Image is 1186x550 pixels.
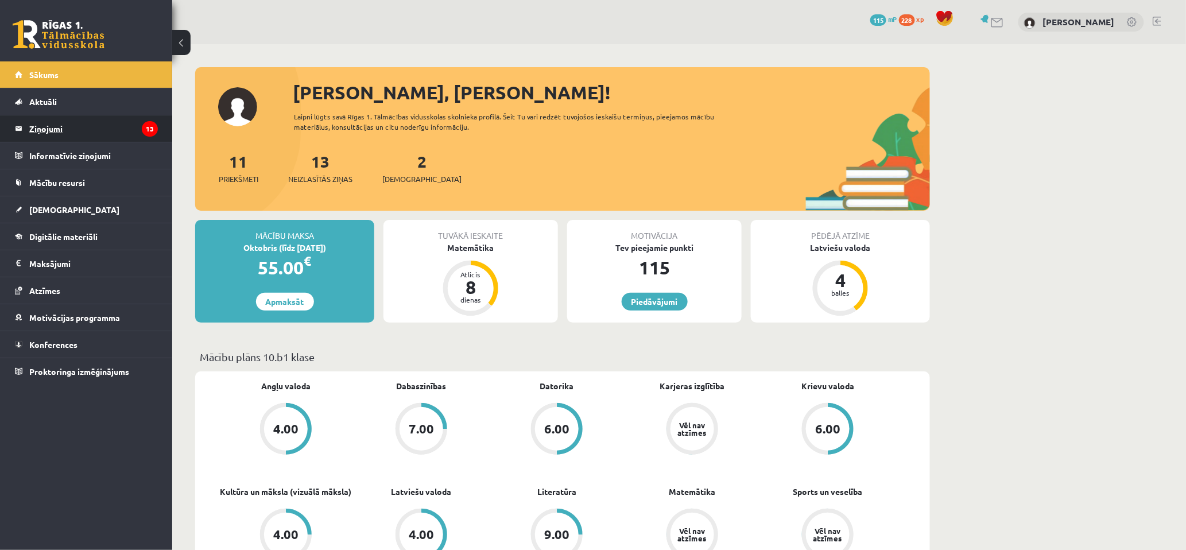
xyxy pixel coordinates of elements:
div: Oktobris (līdz [DATE]) [195,242,374,254]
a: 6.00 [489,403,625,457]
legend: Ziņojumi [29,115,158,142]
div: Tuvākā ieskaite [383,220,558,242]
a: Vēl nav atzīmes [625,403,760,457]
a: Konferences [15,331,158,358]
a: 2[DEMOGRAPHIC_DATA] [382,151,462,185]
a: [DEMOGRAPHIC_DATA] [15,196,158,223]
span: Sākums [29,69,59,80]
a: Mācību resursi [15,169,158,196]
i: 13 [142,121,158,137]
a: Latviešu valoda [392,486,452,498]
span: Digitālie materiāli [29,231,98,242]
a: Kultūra un māksla (vizuālā māksla) [220,486,352,498]
a: Datorika [540,380,574,392]
div: Vēl nav atzīmes [676,421,708,436]
div: 6.00 [544,423,569,435]
a: Motivācijas programma [15,304,158,331]
div: 4 [823,271,858,289]
span: Aktuāli [29,96,57,107]
span: 228 [899,14,915,26]
span: Motivācijas programma [29,312,120,323]
span: Atzīmes [29,285,60,296]
div: Mācību maksa [195,220,374,242]
div: Matemātika [383,242,558,254]
span: mP [888,14,897,24]
a: Angļu valoda [261,380,311,392]
legend: Informatīvie ziņojumi [29,142,158,169]
a: Dabaszinības [397,380,447,392]
a: Matemātika Atlicis 8 dienas [383,242,558,317]
a: 6.00 [760,403,896,457]
div: Pēdējā atzīme [751,220,930,242]
div: 9.00 [544,528,569,541]
a: Piedāvājumi [622,293,688,311]
div: 6.00 [815,423,840,435]
div: 8 [454,278,488,296]
a: Matemātika [669,486,716,498]
a: Karjeras izglītība [660,380,725,392]
a: Atzīmes [15,277,158,304]
a: Literatūra [537,486,576,498]
div: 4.00 [409,528,434,541]
div: 7.00 [409,423,434,435]
div: 55.00 [195,254,374,281]
div: balles [823,289,858,296]
a: 4.00 [218,403,354,457]
div: 4.00 [273,423,299,435]
a: Apmaksāt [256,293,314,311]
span: Proktoringa izmēģinājums [29,366,129,377]
div: Laipni lūgts savā Rīgas 1. Tālmācības vidusskolas skolnieka profilā. Šeit Tu vari redzēt tuvojošo... [294,111,735,132]
p: Mācību plāns 10.b1 klase [200,349,925,365]
span: € [304,253,312,269]
a: 7.00 [354,403,489,457]
a: Aktuāli [15,88,158,115]
legend: Maksājumi [29,250,158,277]
a: Informatīvie ziņojumi [15,142,158,169]
a: Latviešu valoda 4 balles [751,242,930,317]
div: [PERSON_NAME], [PERSON_NAME]! [293,79,930,106]
div: Tev pieejamie punkti [567,242,742,254]
div: 115 [567,254,742,281]
a: Sports un veselība [793,486,863,498]
a: 228 xp [899,14,930,24]
span: Mācību resursi [29,177,85,188]
a: Krievu valoda [801,380,854,392]
a: Digitālie materiāli [15,223,158,250]
span: xp [917,14,924,24]
a: [PERSON_NAME] [1043,16,1115,28]
div: Vēl nav atzīmes [676,527,708,542]
div: Latviešu valoda [751,242,930,254]
div: Atlicis [454,271,488,278]
a: 13Neizlasītās ziņas [288,151,352,185]
span: Priekšmeti [219,173,258,185]
span: [DEMOGRAPHIC_DATA] [382,173,462,185]
span: Neizlasītās ziņas [288,173,352,185]
img: Tomass Niks Jansons [1024,17,1036,29]
a: 11Priekšmeti [219,151,258,185]
a: Maksājumi [15,250,158,277]
a: Proktoringa izmēģinājums [15,358,158,385]
a: 115 mP [870,14,897,24]
div: Vēl nav atzīmes [812,527,844,542]
div: dienas [454,296,488,303]
a: Rīgas 1. Tālmācības vidusskola [13,20,104,49]
div: 4.00 [273,528,299,541]
span: 115 [870,14,886,26]
a: Ziņojumi13 [15,115,158,142]
span: [DEMOGRAPHIC_DATA] [29,204,119,215]
div: Motivācija [567,220,742,242]
a: Sākums [15,61,158,88]
span: Konferences [29,339,77,350]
